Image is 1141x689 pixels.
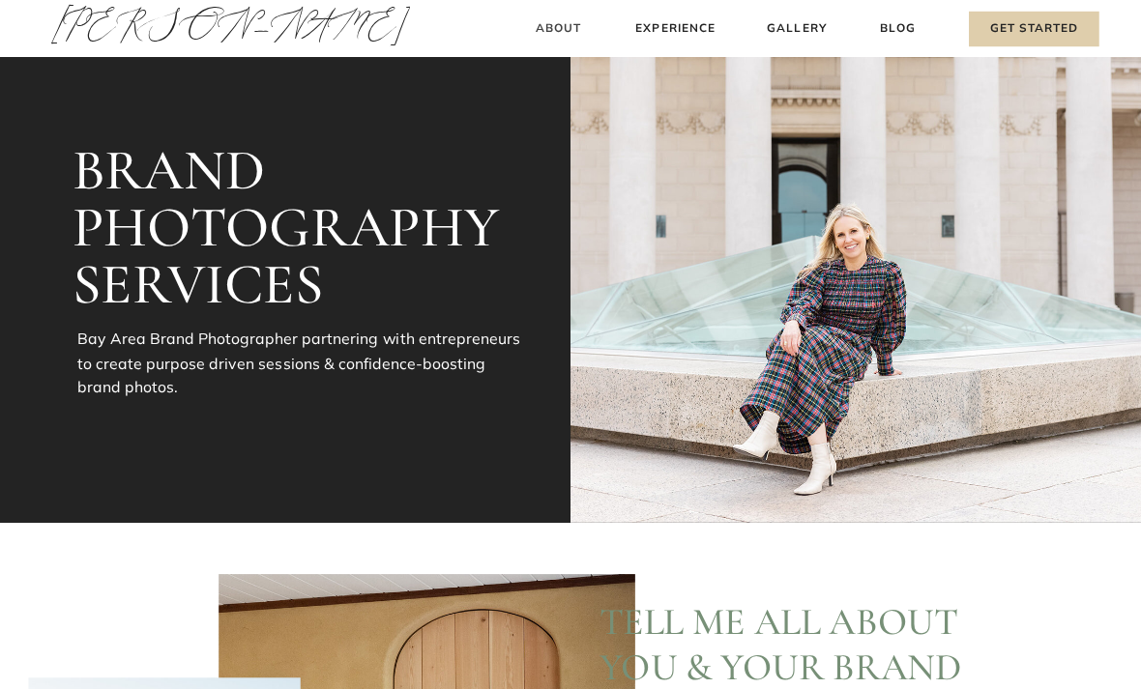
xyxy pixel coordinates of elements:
[766,19,830,40] a: Gallery
[73,142,527,312] h3: BRAND PHOTOGRAPHY SERVICES
[876,19,920,40] a: Blog
[77,327,527,407] p: Bay Area Brand Photographer partnering with entrepreneurs to create purpose driven sessions & con...
[633,19,718,40] a: Experience
[531,19,587,40] a: About
[969,12,1099,46] a: Get Started
[600,598,981,684] h2: Tell me ALL about you & your brand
